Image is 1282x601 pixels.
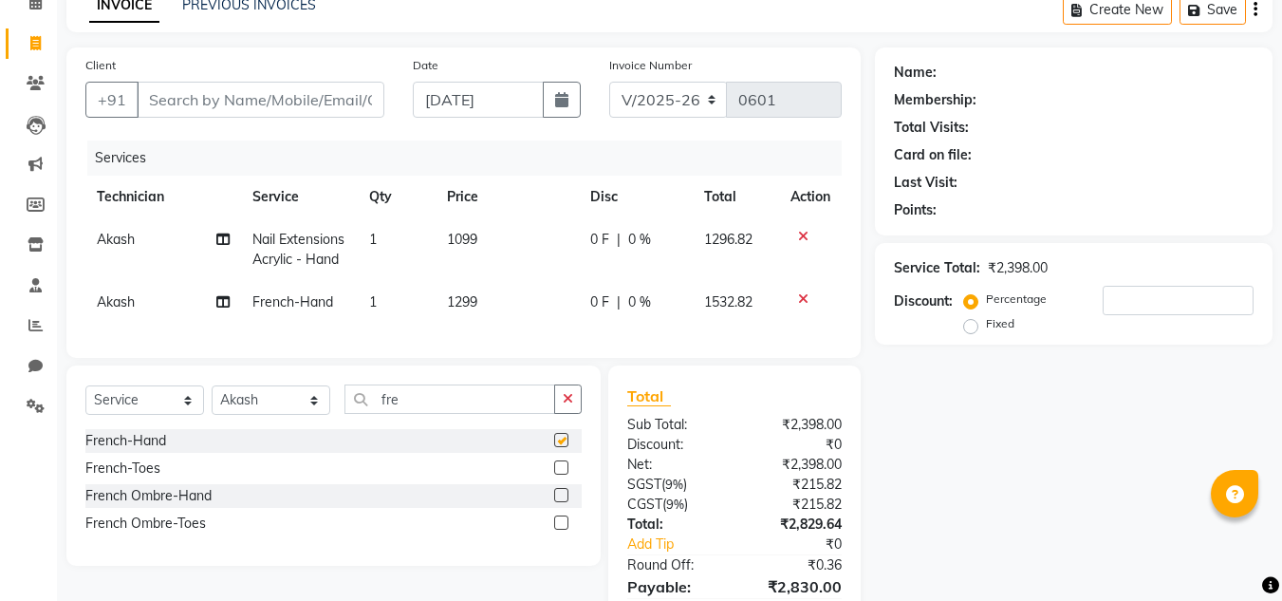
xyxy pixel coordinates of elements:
span: 1532.82 [704,293,752,310]
span: Nail Extensions Acrylic - Hand [252,231,344,268]
div: French-Toes [85,459,160,479]
div: Name: [894,63,937,83]
span: 1296.82 [704,231,752,248]
label: Invoice Number [609,57,692,74]
div: ( ) [613,475,734,495]
div: Sub Total: [613,415,734,435]
div: ₹0.36 [734,555,856,575]
div: Discount: [613,435,734,455]
div: ( ) [613,495,734,515]
span: Akash [97,293,135,310]
div: ₹2,830.00 [734,575,856,598]
span: | [617,292,621,312]
div: Round Off: [613,555,734,575]
th: Total [693,176,779,218]
div: Points: [894,200,937,220]
span: 1 [369,231,377,248]
div: French Ombre-Hand [85,486,212,506]
div: Card on file: [894,145,972,165]
th: Qty [358,176,436,218]
div: ₹2,398.00 [734,455,856,475]
div: Service Total: [894,258,980,278]
button: +91 [85,82,139,118]
label: Client [85,57,116,74]
span: 0 % [628,230,651,250]
a: Add Tip [613,535,754,554]
span: 1 [369,293,377,310]
span: SGST [627,476,661,493]
span: 9% [666,497,684,512]
div: ₹2,398.00 [734,415,856,435]
div: ₹215.82 [734,495,856,515]
label: Date [413,57,438,74]
span: | [617,230,621,250]
div: Total: [613,515,734,535]
span: 0 % [628,292,651,312]
span: Akash [97,231,135,248]
div: Payable: [613,575,734,598]
div: French Ombre-Toes [85,514,206,534]
span: Total [627,386,671,406]
div: Discount: [894,291,953,311]
span: 0 F [590,230,609,250]
div: French-Hand [85,431,166,451]
input: Search or Scan [344,385,555,414]
span: 9% [665,477,683,492]
span: 1099 [447,231,477,248]
div: Total Visits: [894,118,969,138]
div: Membership: [894,90,976,110]
span: 0 F [590,292,609,312]
span: French-Hand [252,293,333,310]
th: Action [779,176,842,218]
div: Net: [613,455,734,475]
div: ₹215.82 [734,475,856,495]
div: ₹2,398.00 [988,258,1048,278]
th: Disc [579,176,693,218]
span: CGST [627,496,662,513]
th: Service [241,176,358,218]
span: 1299 [447,293,477,310]
input: Search by Name/Mobile/Email/Code [137,82,384,118]
label: Fixed [986,315,1014,332]
div: ₹0 [755,535,857,554]
th: Technician [85,176,241,218]
div: Services [87,141,856,176]
div: Last Visit: [894,173,957,193]
th: Price [436,176,579,218]
div: ₹0 [734,435,856,455]
label: Percentage [986,291,1047,308]
div: ₹2,829.64 [734,515,856,535]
